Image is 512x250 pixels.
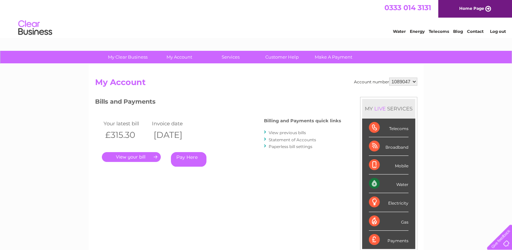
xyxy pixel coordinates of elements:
[369,156,408,174] div: Mobile
[429,29,449,34] a: Telecoms
[102,128,151,142] th: £315.30
[96,4,416,33] div: Clear Business is a trading name of Verastar Limited (registered in [GEOGRAPHIC_DATA] No. 3667643...
[150,128,199,142] th: [DATE]
[362,99,415,118] div: MY SERVICES
[369,137,408,156] div: Broadband
[453,29,463,34] a: Blog
[373,105,387,112] div: LIVE
[467,29,484,34] a: Contact
[369,193,408,212] div: Electricity
[269,130,306,135] a: View previous bills
[369,231,408,249] div: Payments
[306,51,361,63] a: Make A Payment
[410,29,425,34] a: Energy
[490,29,506,34] a: Log out
[384,3,431,12] a: 0333 014 3131
[264,118,341,123] h4: Billing and Payments quick links
[102,152,161,162] a: .
[369,174,408,193] div: Water
[18,18,52,38] img: logo.png
[369,212,408,231] div: Gas
[369,119,408,137] div: Telecoms
[354,78,417,86] div: Account number
[95,97,341,109] h3: Bills and Payments
[151,51,207,63] a: My Account
[95,78,417,90] h2: My Account
[203,51,259,63] a: Services
[102,119,151,128] td: Your latest bill
[393,29,406,34] a: Water
[150,119,199,128] td: Invoice date
[171,152,206,167] a: Pay Here
[269,137,316,142] a: Statement of Accounts
[100,51,156,63] a: My Clear Business
[269,144,312,149] a: Paperless bill settings
[254,51,310,63] a: Customer Help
